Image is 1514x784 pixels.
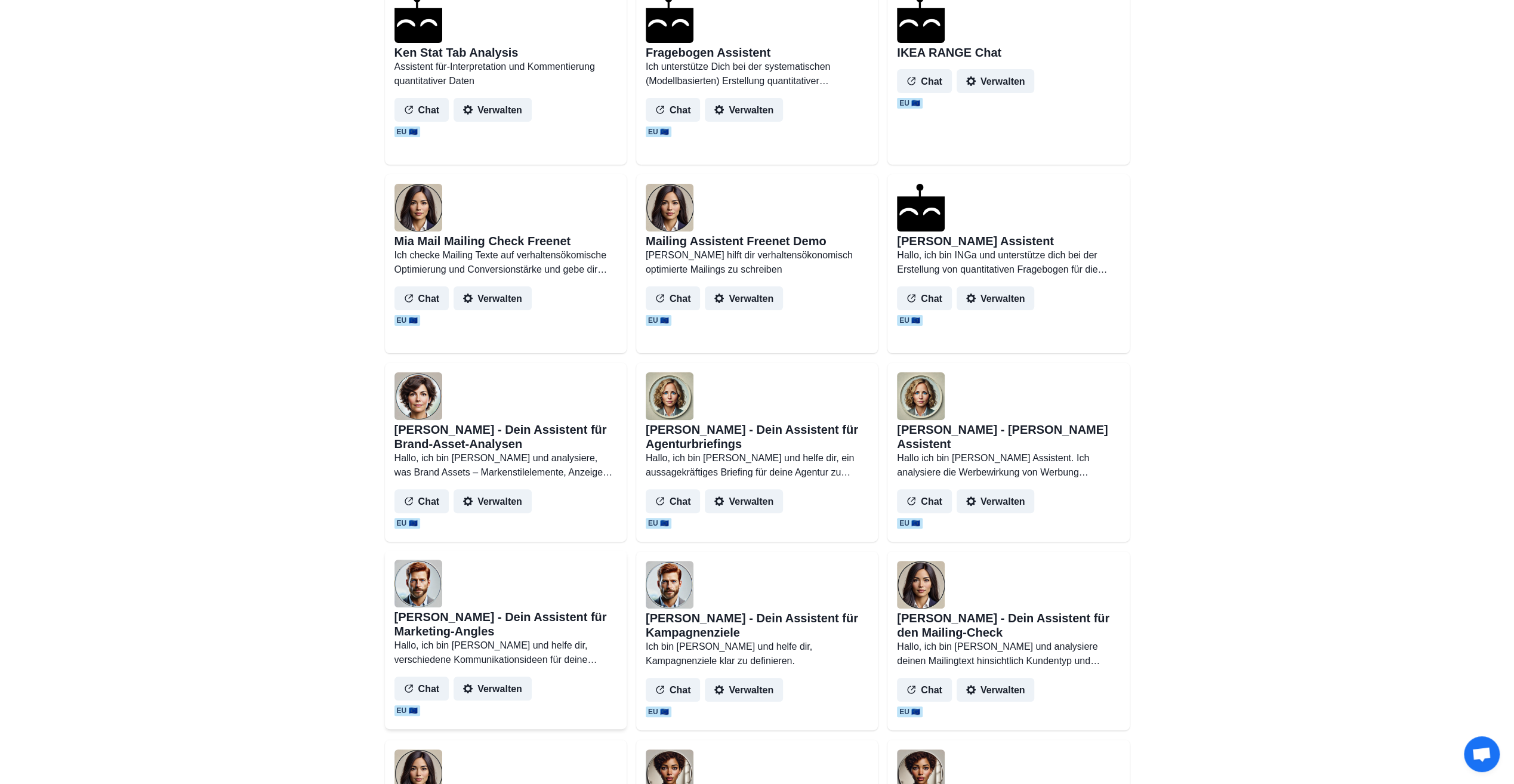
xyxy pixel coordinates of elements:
[897,640,1120,668] p: Hallo, ich bin [PERSON_NAME] und analysiere deinen Mailingtext hinsichtlich Kundentyp und Convers...
[646,706,671,717] span: EU 🇪🇺
[897,451,1120,480] p: Hallo ich bin [PERSON_NAME] Assistent. Ich analysiere die Werbewirkung von Werbung (Anzeigen, Pla...
[394,60,617,88] p: Assistent für-Interpretation und Kommentierung quantitativer Daten
[897,234,1054,248] h2: [PERSON_NAME] Assistent
[897,372,945,420] img: user%2F1575%2Ff0bc8046-f7bc-4d78-942e-32b296adc5df
[394,248,617,277] p: Ich checke Mailing Texte auf verhaltensökomische Optimierung und Conversionstärke und gebe dir ei...
[705,286,783,310] button: Verwalten
[646,45,770,60] h2: Fragebogen Assistent
[394,126,420,137] span: EU 🇪🇺
[957,286,1035,310] button: Verwalten
[897,678,952,702] button: Chat
[897,184,945,232] img: agenthostmascotdark.ico
[454,286,532,310] button: Verwalten
[646,489,701,513] button: Chat
[394,451,617,480] p: Hallo, ich bin [PERSON_NAME] und analysiere, was Brand Assets – Markenstilelemente, Anzeigen, Web...
[394,286,449,310] button: Chat
[394,610,617,638] h2: [PERSON_NAME] - Dein Assistent für Marketing-Angles
[394,315,420,326] span: EU 🇪🇺
[897,561,945,609] img: user%2F1575%2Fdaacc44d-89f3-4e27-b633-d9af7b28215b
[957,69,1035,93] button: Verwalten
[394,489,449,513] button: Chat
[394,45,519,60] h2: Ken Stat Tab Analysis
[394,98,449,122] button: Chat
[646,98,701,122] button: Chat
[646,518,671,529] span: EU 🇪🇺
[646,611,868,640] h2: [PERSON_NAME] - Dein Assistent für Kampagnenziele
[646,640,868,668] p: Ich bin [PERSON_NAME] und helfe dir, Kampagnenziele klar zu definieren.
[394,677,449,700] button: Chat
[454,489,532,513] button: Verwalten
[646,315,671,326] span: EU 🇪🇺
[897,706,923,717] span: EU 🇪🇺
[897,69,952,93] button: Chat
[646,234,827,248] h2: Mailing Assistent Freenet Demo
[454,98,532,122] button: Verwalten
[705,489,783,513] button: Verwalten
[897,286,952,310] button: Chat
[897,98,923,109] span: EU 🇪🇺
[897,248,1120,277] p: Hallo, ich bin INGa und unterstütze dich bei der Erstellung von quantitativen Fragebogen für die ...
[957,489,1035,513] button: Verwalten
[454,677,532,700] button: Verwalten
[394,422,617,451] h2: [PERSON_NAME] - Dein Assistent für Brand-Asset-Analysen
[897,315,923,326] span: EU 🇪🇺
[897,518,923,529] span: EU 🇪🇺
[957,678,1035,702] button: Verwalten
[646,451,868,480] p: Hallo, ich bin [PERSON_NAME] und helfe dir, ein aussagekräftiges Briefing für deine Agentur zu er...
[394,518,420,529] span: EU 🇪🇺
[897,422,1120,451] h2: [PERSON_NAME] - [PERSON_NAME] Assistent
[394,560,442,607] img: user%2F1575%2F214e5ba0-c25b-4eac-9e00-02229638965f
[897,45,1001,60] h2: IKEA RANGE Chat
[646,422,868,451] h2: [PERSON_NAME] - Dein Assistent für Agenturbriefings
[394,705,420,716] span: EU 🇪🇺
[897,611,1120,640] h2: [PERSON_NAME] - Dein Assistent für den Mailing-Check
[705,678,783,702] button: Verwalten
[705,98,783,122] button: Verwalten
[646,372,693,420] img: user%2F1575%2Fa857414d-6e11-457f-9041-a6c332b5d28f
[646,561,693,609] img: user%2F1575%2F314ae972-20c1-4859-9e71-7440614ec279
[1464,736,1500,772] a: Chat öffnen
[394,638,617,667] p: Hallo, ich bin [PERSON_NAME] und helfe dir, verschiedene Kommunikationsideen für deine Kampagnen ...
[646,184,693,232] img: user%2F1575%2Fd5a988be-9051-4ace-b342-79949a138363
[394,234,571,248] h2: Mia Mail Mailing Check Freenet
[646,126,671,137] span: EU 🇪🇺
[646,286,701,310] button: Chat
[646,678,701,702] button: Chat
[394,372,442,420] img: user%2F1575%2F60079662-10f3-481d-8644-47532124b92b
[646,248,868,277] p: [PERSON_NAME] hilft dir verhaltensökonomisch optimierte Mailings zu schreiben
[646,60,868,88] p: Ich unterstütze Dich bei der systematischen (Modellbasierten) Erstellung quantitativer Fragebogen
[394,184,442,232] img: user%2F1575%2F603425df-c5aa-4f97-98fe-91697010a695
[897,489,952,513] button: Chat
